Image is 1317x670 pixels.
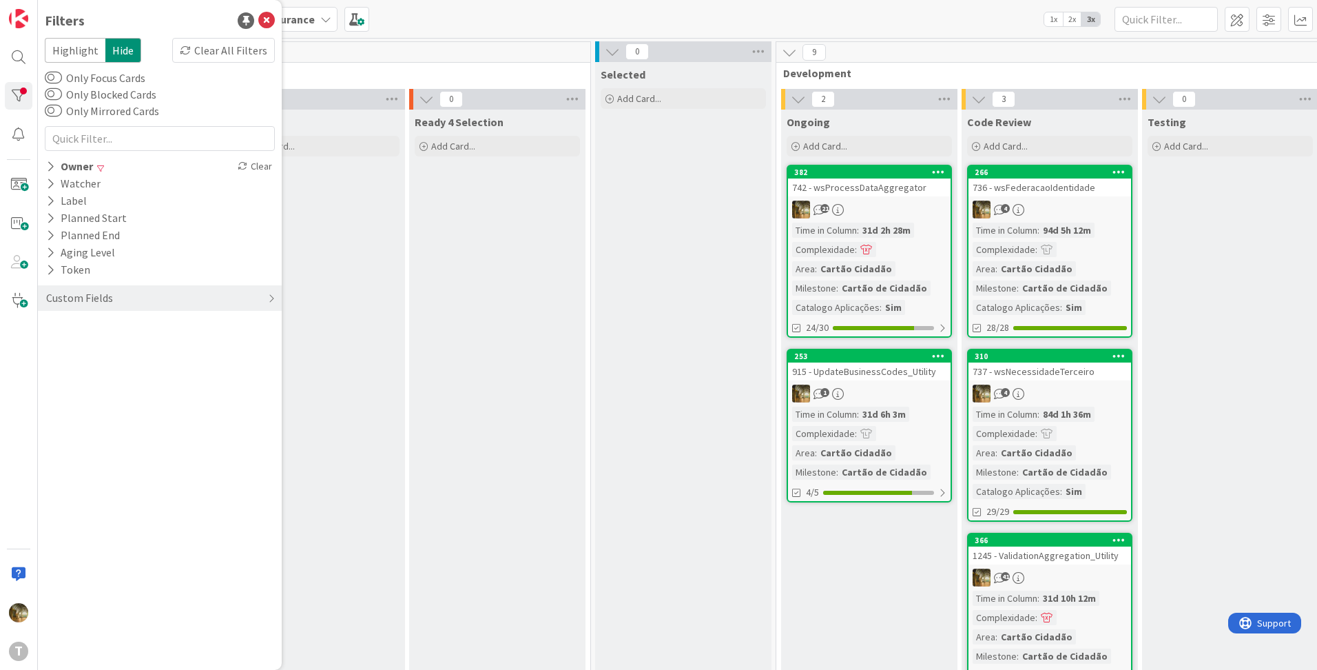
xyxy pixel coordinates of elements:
[1081,12,1100,26] span: 3x
[792,242,855,257] div: Complexidade
[968,547,1131,565] div: 1245 - ValidationAggregation_Utility
[1039,223,1095,238] div: 94d 5h 12m
[1037,223,1039,238] span: :
[817,261,895,276] div: Cartão Cidadão
[997,261,1076,276] div: Cartão Cidadão
[45,126,275,151] input: Quick Filter...
[973,484,1060,499] div: Catalogo Aplicações
[995,445,997,460] span: :
[1017,281,1019,296] span: :
[788,363,951,380] div: 915 - UpdateBusinessCodes_Utility
[1037,407,1039,422] span: :
[857,407,859,422] span: :
[968,201,1131,219] div: JC
[973,223,1037,238] div: Time in Column
[1060,484,1062,499] span: :
[439,91,463,108] span: 0
[45,86,156,103] label: Only Blocked Cards
[973,281,1017,296] div: Milestone
[792,223,857,238] div: Time in Column
[45,192,88,210] div: Label
[997,445,1076,460] div: Cartão Cidadão
[838,465,931,480] div: Cartão de Cidadão
[992,91,1015,108] span: 3
[787,115,830,129] span: Ongoing
[792,445,815,460] div: Area
[986,505,1009,519] span: 29/29
[1019,281,1111,296] div: Cartão de Cidadão
[968,569,1131,587] div: JC
[973,629,995,644] div: Area
[838,281,931,296] div: Cartão de Cidadão
[836,465,838,480] span: :
[1172,91,1196,108] span: 0
[1164,140,1208,152] span: Add Card...
[1001,204,1010,213] span: 4
[968,350,1131,363] div: 310
[1017,649,1019,664] span: :
[45,290,114,307] div: Custom Fields
[882,300,905,315] div: Sim
[50,66,573,80] span: Upstream
[9,9,28,28] img: Visit kanbanzone.com
[45,104,62,118] button: Only Mirrored Cards
[792,465,836,480] div: Milestone
[973,242,1035,257] div: Complexidade
[817,445,895,460] div: Cartão Cidadão
[1035,426,1037,441] span: :
[45,227,121,244] div: Planned End
[997,629,1076,644] div: Cartão Cidadão
[1060,300,1062,315] span: :
[968,363,1131,380] div: 737 - wsNecessidadeTerceiro
[968,350,1131,380] div: 310737 - wsNecessidadeTerceiro
[172,38,275,63] div: Clear All Filters
[601,68,645,81] span: Selected
[995,261,997,276] span: :
[859,407,909,422] div: 31d 6h 3m
[45,70,145,86] label: Only Focus Cards
[45,244,116,261] div: Aging Level
[880,300,882,315] span: :
[973,569,991,587] img: JC
[1039,407,1095,422] div: 84d 1h 36m
[45,210,128,227] div: Planned Start
[859,223,914,238] div: 31d 2h 28m
[45,71,62,85] button: Only Focus Cards
[968,385,1131,403] div: JC
[803,140,847,152] span: Add Card...
[45,38,105,63] span: Highlight
[9,603,28,622] img: JC
[973,610,1035,625] div: Complexidade
[973,445,995,460] div: Area
[1114,7,1218,32] input: Quick Filter...
[431,140,475,152] span: Add Card...
[986,321,1009,335] span: 28/28
[968,179,1131,196] div: 736 - wsFederacaoIdentidade
[975,167,1131,177] div: 266
[1001,572,1010,581] span: 41
[975,352,1131,361] div: 310
[973,465,1017,480] div: Milestone
[968,534,1131,565] div: 3661245 - ValidationAggregation_Utility
[984,140,1028,152] span: Add Card...
[1001,388,1010,397] span: 4
[788,350,951,363] div: 253
[45,103,159,119] label: Only Mirrored Cards
[1019,465,1111,480] div: Cartão de Cidadão
[811,91,835,108] span: 2
[973,426,1035,441] div: Complexidade
[45,10,85,31] div: Filters
[973,649,1017,664] div: Milestone
[1062,300,1086,315] div: Sim
[1039,591,1099,606] div: 31d 10h 12m
[820,204,829,213] span: 21
[1019,649,1111,664] div: Cartão de Cidadão
[973,407,1037,422] div: Time in Column
[973,385,991,403] img: JC
[815,445,817,460] span: :
[836,281,838,296] span: :
[1017,465,1019,480] span: :
[794,352,951,361] div: 253
[855,242,857,257] span: :
[617,92,661,105] span: Add Card...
